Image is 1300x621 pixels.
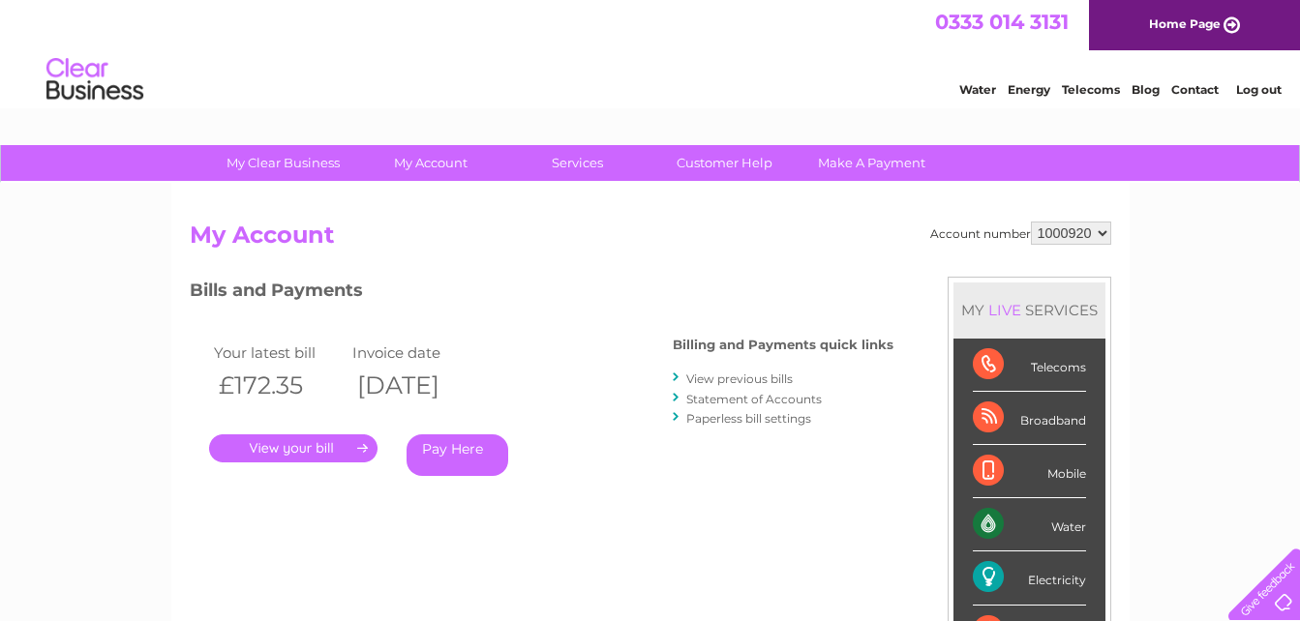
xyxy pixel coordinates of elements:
div: Telecoms [973,339,1086,392]
th: £172.35 [209,366,348,405]
div: Mobile [973,445,1086,498]
a: View previous bills [686,371,793,386]
a: Customer Help [645,145,804,181]
div: Account number [930,222,1111,245]
a: Water [959,82,996,97]
a: Make A Payment [792,145,952,181]
h2: My Account [190,222,1111,258]
h4: Billing and Payments quick links [673,338,893,352]
a: Energy [1008,82,1050,97]
a: Pay Here [407,434,508,476]
h3: Bills and Payments [190,277,893,310]
th: [DATE] [348,366,487,405]
div: Electricity [973,551,1086,605]
a: . [209,434,378,462]
a: My Clear Business [203,145,363,181]
div: MY SERVICES [953,282,1105,338]
a: Log out [1236,82,1282,97]
a: Paperless bill settings [686,411,811,426]
a: 0333 014 3131 [935,10,1069,34]
div: Broadband [973,392,1086,445]
a: Blog [1132,82,1160,97]
a: Telecoms [1062,82,1120,97]
div: Clear Business is a trading name of Verastar Limited (registered in [GEOGRAPHIC_DATA] No. 3667643... [194,11,1108,94]
td: Invoice date [348,340,487,366]
a: Contact [1171,82,1219,97]
div: Water [973,498,1086,551]
div: LIVE [984,301,1025,319]
a: Services [498,145,657,181]
a: Statement of Accounts [686,392,822,406]
img: logo.png [45,50,144,109]
a: My Account [350,145,510,181]
td: Your latest bill [209,340,348,366]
